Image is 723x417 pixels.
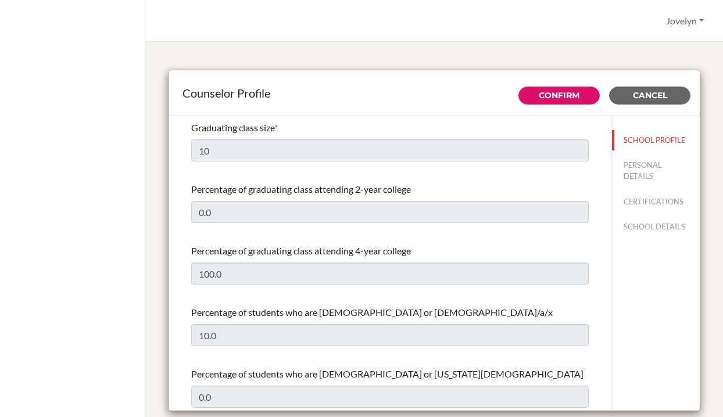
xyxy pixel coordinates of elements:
span: Graduating class size [191,122,274,133]
button: CERTIFICATIONS [612,192,700,212]
span: Percentage of students who are [DEMOGRAPHIC_DATA] or [DEMOGRAPHIC_DATA]/a/x [191,307,553,318]
button: PERSONAL DETAILS [612,155,700,186]
span: Percentage of students who are [DEMOGRAPHIC_DATA] or [US_STATE][DEMOGRAPHIC_DATA] [191,368,584,379]
button: SCHOOL DETAILS [612,217,700,237]
div: Counselor Profile [182,84,686,102]
button: Jovelyn [661,10,709,32]
span: Percentage of graduating class attending 4-year college [191,245,411,256]
span: Percentage of graduating class attending 2-year college [191,184,411,195]
button: SCHOOL PROFILE [612,130,700,150]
